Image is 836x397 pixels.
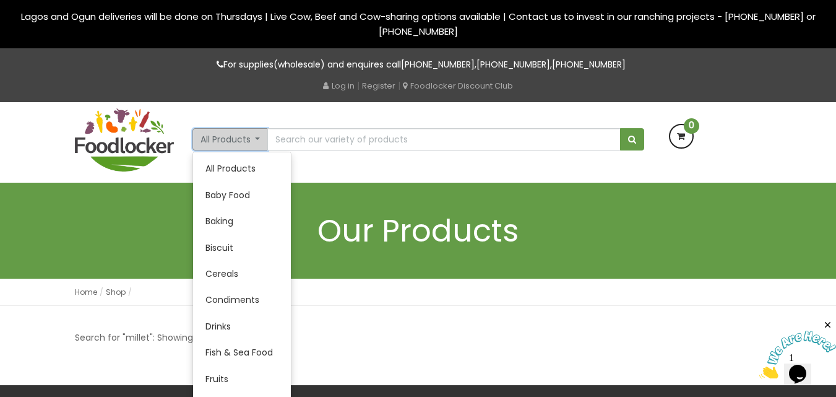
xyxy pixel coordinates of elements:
span: Lagos and Ogun deliveries will be done on Thursdays | Live Cow, Beef and Cow-sharing options avai... [21,10,816,38]
a: Baby Food [193,182,291,208]
a: Condiments [193,287,291,313]
a: Biscuit [193,235,291,261]
a: All Products [193,155,291,181]
p: For supplies(wholesale) and enquires call , , [75,58,762,72]
a: Baking [193,208,291,234]
a: Foodlocker Discount Club [403,80,513,92]
a: Fish & Sea Food [193,339,291,365]
input: Search our variety of products [267,128,620,151]
iframe: chat widget [759,320,836,378]
span: 0 [684,118,699,134]
p: Search for "millet": Showing 0–0 of 0 results [75,331,263,345]
h1: Our Products [75,214,762,248]
a: Cereals [193,261,291,287]
span: 1 [5,5,10,15]
a: Fruits [193,366,291,392]
a: Drinks [193,313,291,339]
a: [PHONE_NUMBER] [476,58,550,71]
button: All Products [192,128,269,151]
a: Log in [323,80,355,92]
img: FoodLocker [75,108,174,172]
a: [PHONE_NUMBER] [552,58,626,71]
span: | [357,79,360,92]
a: Home [75,287,97,297]
a: [PHONE_NUMBER] [401,58,475,71]
a: Register [362,80,395,92]
span: | [398,79,400,92]
a: Shop [106,287,126,297]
